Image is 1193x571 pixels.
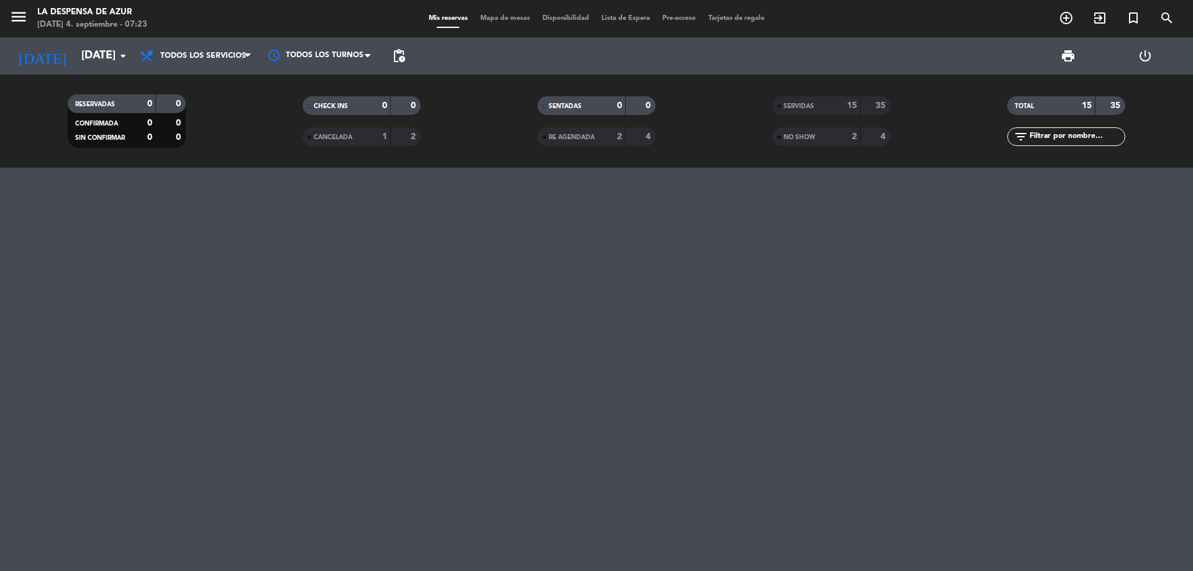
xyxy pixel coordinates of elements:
i: exit_to_app [1092,11,1107,25]
span: SIN CONFIRMAR [75,135,125,141]
strong: 0 [382,101,387,110]
i: search [1159,11,1174,25]
div: [DATE] 4. septiembre - 07:23 [37,19,147,31]
i: filter_list [1013,129,1028,144]
strong: 15 [1082,101,1092,110]
div: La Despensa de Azur [37,6,147,19]
i: menu [9,7,28,26]
span: Disponibilidad [536,15,595,22]
strong: 0 [646,101,653,110]
span: SERVIDAS [784,103,814,109]
span: RE AGENDADA [549,134,595,140]
strong: 35 [1110,101,1123,110]
span: NO SHOW [784,134,815,140]
i: turned_in_not [1126,11,1141,25]
span: Tarjetas de regalo [702,15,771,22]
span: CANCELADA [314,134,352,140]
i: power_settings_new [1138,48,1153,63]
span: print [1061,48,1076,63]
strong: 4 [646,132,653,141]
span: Lista de Espera [595,15,656,22]
span: Mis reservas [423,15,474,22]
strong: 0 [147,99,152,108]
strong: 0 [176,99,183,108]
strong: 1 [382,132,387,141]
i: arrow_drop_down [116,48,130,63]
strong: 2 [617,132,622,141]
span: pending_actions [391,48,406,63]
span: Todos los servicios [160,52,246,60]
span: CONFIRMADA [75,121,118,127]
button: menu [9,7,28,30]
strong: 35 [875,101,888,110]
strong: 15 [847,101,857,110]
span: TOTAL [1015,103,1034,109]
strong: 0 [147,119,152,127]
span: CHECK INS [314,103,348,109]
strong: 0 [411,101,418,110]
span: Pre-acceso [656,15,702,22]
span: SENTADAS [549,103,582,109]
input: Filtrar por nombre... [1028,130,1125,144]
span: Mapa de mesas [474,15,536,22]
strong: 2 [852,132,857,141]
i: add_circle_outline [1059,11,1074,25]
strong: 0 [176,119,183,127]
strong: 0 [147,133,152,142]
strong: 4 [880,132,888,141]
i: [DATE] [9,42,75,70]
strong: 0 [176,133,183,142]
strong: 0 [617,101,622,110]
strong: 2 [411,132,418,141]
span: RESERVADAS [75,101,115,107]
div: LOG OUT [1107,37,1184,75]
